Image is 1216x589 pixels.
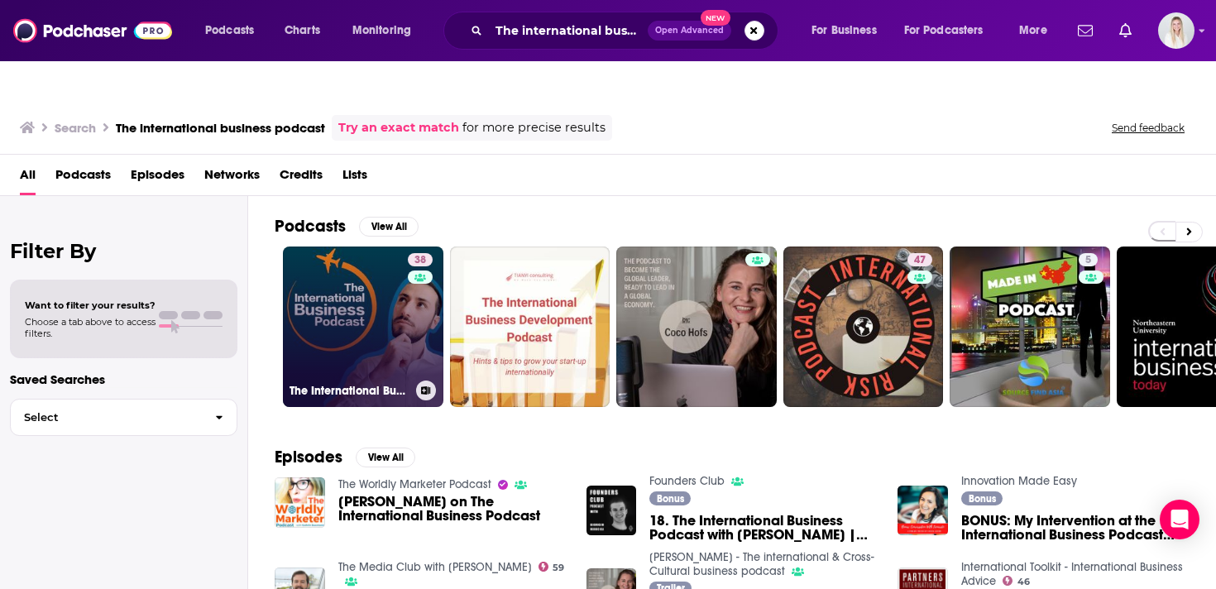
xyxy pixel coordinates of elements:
span: Bonus [657,494,684,504]
span: Monitoring [352,19,411,42]
img: Kathrin Bussmann on The International Business Podcast [275,477,325,528]
a: 46 [1003,576,1030,586]
h2: Episodes [275,447,342,467]
a: Charts [274,17,330,44]
span: More [1019,19,1047,42]
span: 59 [553,564,564,572]
a: Credits [280,161,323,195]
h2: Filter By [10,239,237,263]
img: User Profile [1158,12,1194,49]
button: open menu [893,17,1008,44]
button: open menu [341,17,433,44]
button: Select [10,399,237,436]
a: EpisodesView All [275,447,415,467]
a: BONUS: My Intervention at the International Business Podcast with Leonardo Marra [961,514,1190,542]
button: Open AdvancedNew [648,21,731,41]
button: Send feedback [1107,121,1190,135]
a: Kathrin Bussmann on The International Business Podcast [338,495,567,523]
button: open menu [800,17,898,44]
span: 38 [414,252,426,269]
a: The Worldly Marketer Podcast [338,477,491,491]
span: Choose a tab above to access filters. [25,316,156,339]
button: open menu [194,17,275,44]
a: Founders Club [649,474,725,488]
a: 5 [950,247,1110,407]
a: Coco Hofs - The international & Cross-Cultural business podcast [649,550,874,578]
span: 46 [1017,578,1030,586]
img: BONUS: My Intervention at the International Business Podcast with Leonardo Marra [898,486,948,536]
p: Saved Searches [10,371,237,387]
span: Bonus [969,494,996,504]
span: Charts [285,19,320,42]
button: View All [356,448,415,467]
a: 47 [907,253,932,266]
button: Show profile menu [1158,12,1194,49]
a: PodcastsView All [275,216,419,237]
a: 5 [1079,253,1098,266]
a: The Media Club with Matt Deegan [338,560,532,574]
a: Networks [204,161,260,195]
img: Podchaser - Follow, Share and Rate Podcasts [13,15,172,46]
span: 18. The International Business Podcast with [PERSON_NAME] | [PERSON_NAME] [649,514,878,542]
img: 18. The International Business Podcast with Leonardo Marra | Giorgio Morocica [586,486,637,536]
h2: Podcasts [275,216,346,237]
a: International Toolkit - International Business Advice [961,560,1183,588]
a: 38The International Business Podcast [283,247,443,407]
a: Innovation Made Easy [961,474,1077,488]
div: Search podcasts, credits, & more... [459,12,794,50]
a: Show notifications dropdown [1113,17,1138,45]
div: Open Intercom Messenger [1160,500,1199,539]
span: 5 [1085,252,1091,269]
span: For Podcasters [904,19,984,42]
button: open menu [1008,17,1068,44]
h3: The international business podcast [116,120,325,136]
span: [PERSON_NAME] on The International Business Podcast [338,495,567,523]
span: BONUS: My Intervention at the International Business Podcast with [PERSON_NAME] [961,514,1190,542]
span: Select [11,412,202,423]
span: For Business [811,19,877,42]
span: Open Advanced [655,26,724,35]
span: for more precise results [462,118,606,137]
a: 59 [539,562,565,572]
input: Search podcasts, credits, & more... [489,17,648,44]
span: 47 [914,252,926,269]
span: Logged in as smclean [1158,12,1194,49]
span: Want to filter your results? [25,299,156,311]
button: View All [359,217,419,237]
h3: Search [55,120,96,136]
h3: The International Business Podcast [290,384,409,398]
span: Podcasts [205,19,254,42]
a: Show notifications dropdown [1071,17,1099,45]
a: 47 [783,247,944,407]
a: Lists [342,161,367,195]
a: Podcasts [55,161,111,195]
a: 38 [408,253,433,266]
span: New [701,10,730,26]
a: Episodes [131,161,184,195]
a: Try an exact match [338,118,459,137]
a: 18. The International Business Podcast with Leonardo Marra | Giorgio Morocica [649,514,878,542]
a: All [20,161,36,195]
